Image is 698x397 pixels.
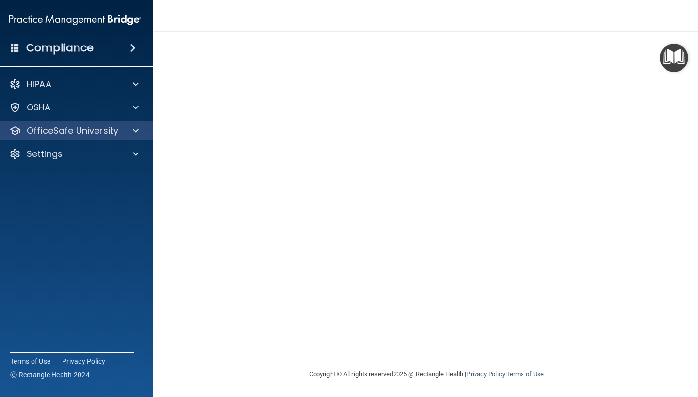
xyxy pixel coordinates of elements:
a: Privacy Policy [62,356,106,366]
p: OSHA [27,102,51,113]
p: HIPAA [27,78,51,90]
h4: Compliance [26,41,94,55]
div: Copyright © All rights reserved 2025 @ Rectangle Health | | [250,359,603,390]
iframe: HCT [179,35,674,355]
button: Open Resource Center [660,44,688,72]
a: Terms of Use [507,370,544,378]
a: HIPAA [9,78,139,90]
a: OfficeSafe University [9,125,139,137]
img: PMB logo [9,10,141,30]
p: OfficeSafe University [27,125,118,137]
a: Terms of Use [10,356,50,366]
p: Settings [27,148,63,160]
span: Ⓒ Rectangle Health 2024 [10,370,90,380]
a: Settings [9,148,139,160]
a: OSHA [9,102,139,113]
a: Privacy Policy [466,370,505,378]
